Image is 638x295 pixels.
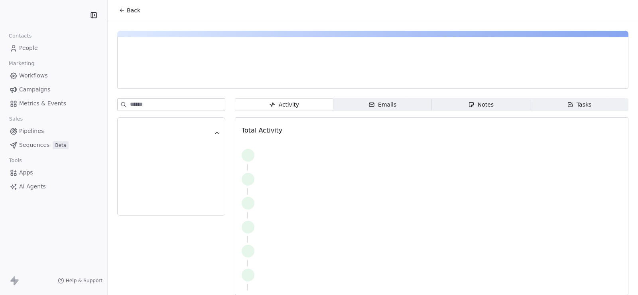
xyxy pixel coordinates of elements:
a: Apps [6,166,101,179]
span: Workflows [19,71,48,80]
span: People [19,44,38,52]
span: Back [127,6,140,14]
a: Pipelines [6,125,101,138]
span: Total Activity [242,127,282,134]
span: Tools [6,154,25,166]
a: Workflows [6,69,101,82]
span: Metrics & Events [19,99,66,108]
a: AI Agents [6,180,101,193]
span: Pipelines [19,127,44,135]
div: Tasks [567,101,592,109]
span: Help & Support [66,277,102,284]
span: Sales [6,113,26,125]
a: Metrics & Events [6,97,101,110]
span: AI Agents [19,182,46,191]
span: Sequences [19,141,49,149]
span: Beta [53,141,69,149]
a: SequencesBeta [6,139,101,152]
a: People [6,42,101,55]
span: Contacts [5,30,35,42]
div: Notes [468,101,494,109]
div: Emails [368,101,396,109]
span: Marketing [5,57,38,69]
button: Back [114,3,145,18]
span: Apps [19,168,33,177]
a: Help & Support [58,277,102,284]
a: Campaigns [6,83,101,96]
span: Campaigns [19,85,50,94]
